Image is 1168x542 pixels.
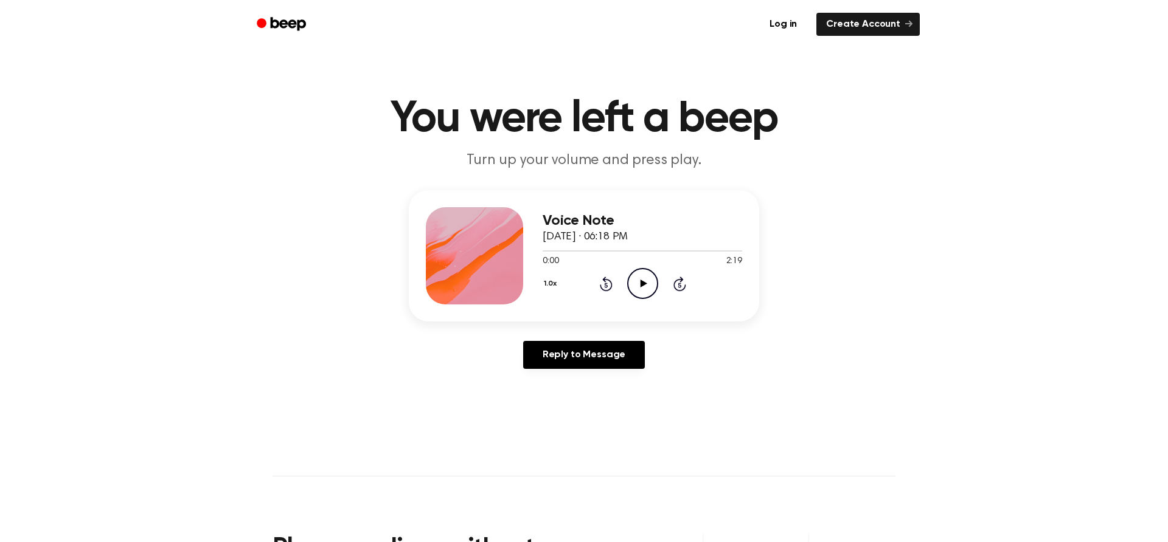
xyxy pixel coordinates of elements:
span: 2:19 [726,255,742,268]
h3: Voice Note [543,213,742,229]
a: Reply to Message [523,341,645,369]
a: Beep [248,13,317,36]
p: Turn up your volume and press play. [350,151,818,171]
span: 0:00 [543,255,558,268]
h1: You were left a beep [273,97,895,141]
span: [DATE] · 06:18 PM [543,232,628,242]
a: Log in [757,10,809,38]
button: 1.0x [543,273,561,294]
a: Create Account [816,13,920,36]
